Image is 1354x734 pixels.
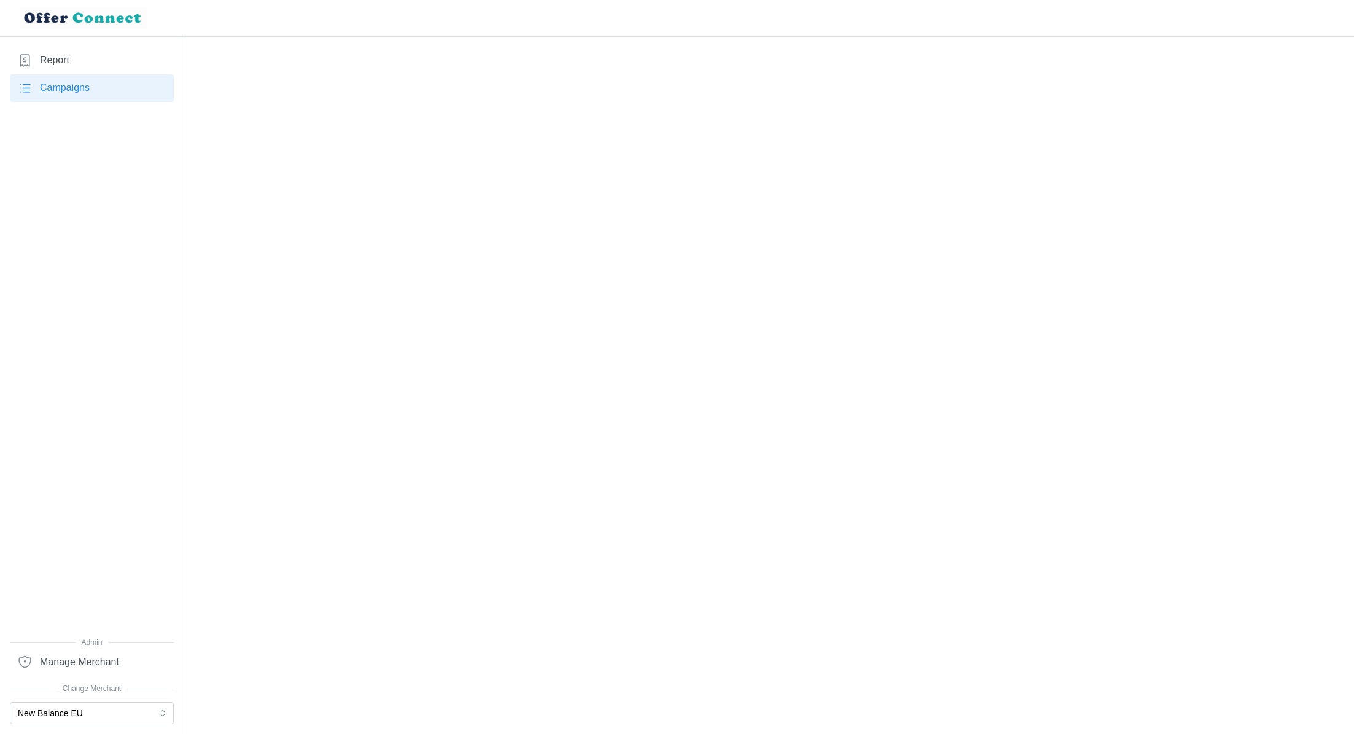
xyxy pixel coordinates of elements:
[10,74,174,102] a: Campaigns
[10,648,174,676] a: Manage Merchant
[10,637,174,649] span: Admin
[10,47,174,74] a: Report
[20,7,147,29] img: loyalBe Logo
[10,683,174,695] span: Change Merchant
[40,53,69,68] span: Report
[40,80,90,96] span: Campaigns
[40,655,119,670] span: Manage Merchant
[10,702,174,724] button: New Balance EU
